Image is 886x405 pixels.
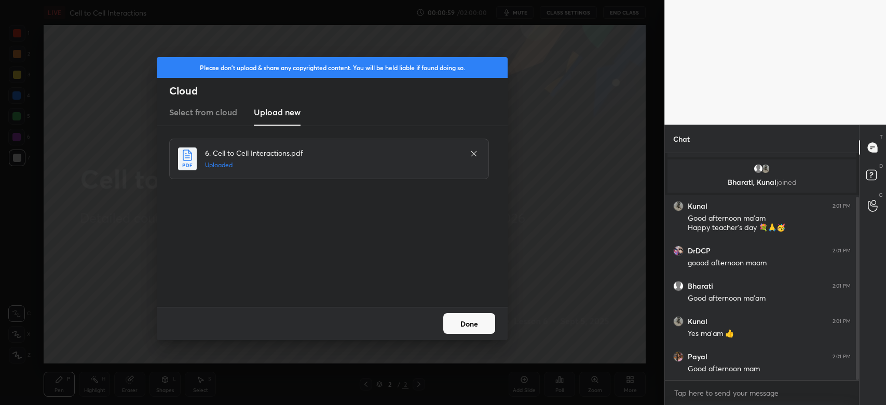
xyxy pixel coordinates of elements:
img: 5725e2f7eab3402996b41576b36520e2.jpg [673,316,684,327]
div: 2:01 PM [833,283,851,289]
div: Good afternoon ma'am [688,293,851,304]
div: 2:01 PM [833,248,851,254]
h2: Cloud [169,84,508,98]
button: Done [443,313,495,334]
div: Good afternoon mam [688,364,851,374]
img: 5725e2f7eab3402996b41576b36520e2.jpg [673,201,684,211]
img: default.png [673,281,684,291]
p: Chat [665,125,698,153]
h6: Payal [688,352,707,361]
h6: Kunal [688,201,707,211]
h4: 6. Cell to Cell Interactions.pdf [205,147,459,158]
p: Bharati, Kunal [674,178,850,186]
p: T [880,133,883,141]
div: goood afternoon maam [688,258,851,268]
h6: Kunal [688,317,707,326]
p: G [879,191,883,199]
span: joined [776,177,797,187]
div: Please don't upload & share any copyrighted content. You will be held liable if found doing so. [157,57,508,78]
div: Good afternoon ma'am Happy teacher's day 💐🙏🥳 [688,213,851,233]
img: 5725e2f7eab3402996b41576b36520e2.jpg [760,164,771,174]
img: default.png [753,164,764,174]
img: b3a95a5546134ed09af10c7c8539e58d.jpg [673,246,684,256]
div: 2:01 PM [833,354,851,360]
h3: Upload new [254,106,301,118]
h6: DrDCP [688,246,711,255]
div: Yes ma'am 👍 [688,329,851,339]
h6: Bharati [688,281,713,291]
div: 2:01 PM [833,203,851,209]
h5: Uploaded [205,160,459,170]
div: 2:01 PM [833,318,851,325]
p: D [879,162,883,170]
img: da65f6671897461b95ccf11048366dbc.jpg [673,352,684,362]
div: grid [665,153,859,381]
